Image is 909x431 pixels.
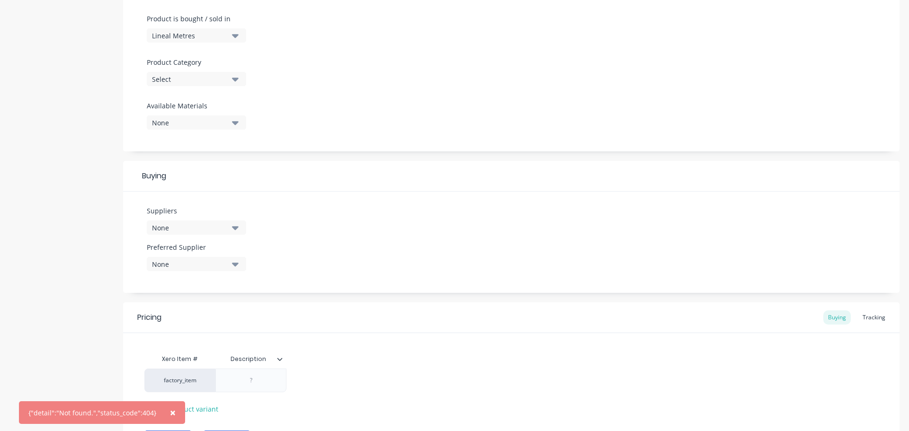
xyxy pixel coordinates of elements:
[170,406,176,419] span: ×
[215,350,286,369] div: Description
[147,101,246,111] label: Available Materials
[147,257,246,271] button: None
[154,376,206,385] div: factory_item
[152,118,228,128] div: None
[152,74,228,84] div: Select
[137,312,161,323] div: Pricing
[160,401,185,424] button: Close
[144,350,215,369] div: Xero Item #
[152,259,228,269] div: None
[123,161,900,192] div: Buying
[147,206,246,216] label: Suppliers
[28,408,156,418] div: {"detail":"Not found.","status_code":404}
[147,72,246,86] button: Select
[858,310,890,325] div: Tracking
[147,115,246,130] button: None
[147,28,246,43] button: Lineal Metres
[215,347,281,371] div: Description
[147,242,246,252] label: Preferred Supplier
[152,223,228,233] div: None
[147,57,241,67] label: Product Category
[147,220,246,235] button: None
[144,369,286,392] div: factory_item
[152,31,228,41] div: Lineal Metres
[147,14,241,24] label: Product is bought / sold in
[823,310,851,325] div: Buying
